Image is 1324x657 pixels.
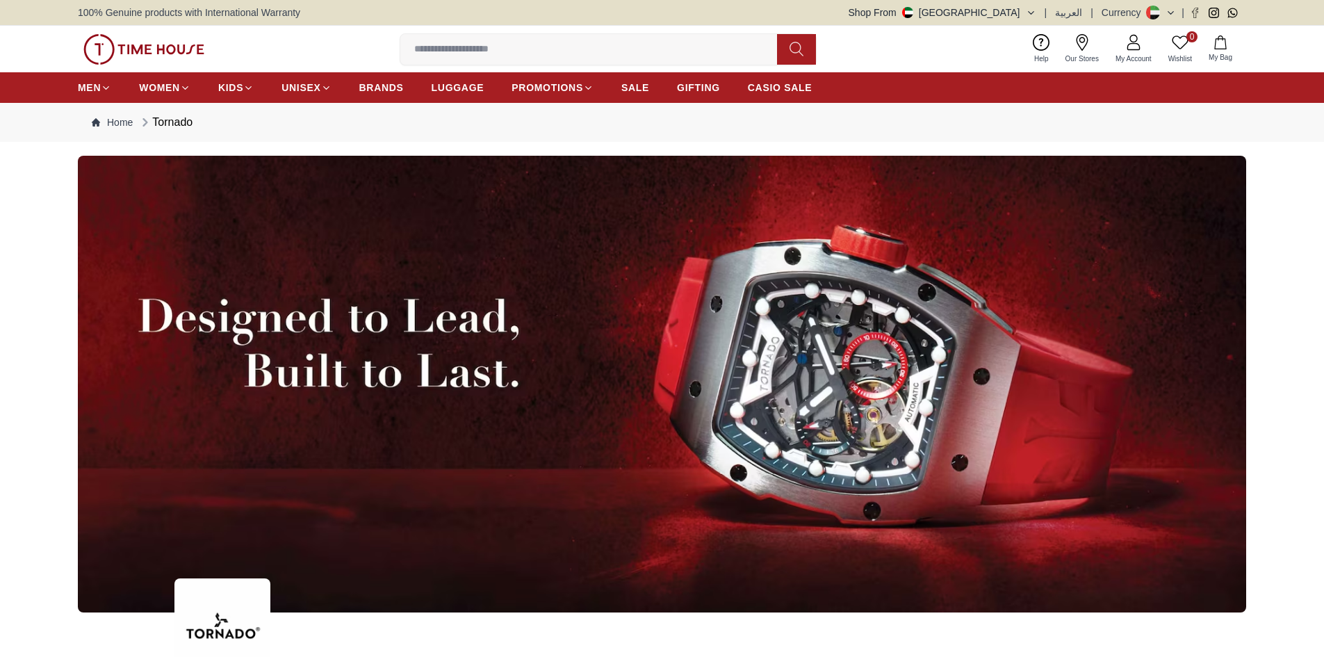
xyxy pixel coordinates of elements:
[78,81,101,95] span: MEN
[1110,54,1157,64] span: My Account
[432,81,484,95] span: LUGGAGE
[281,81,320,95] span: UNISEX
[1057,31,1107,67] a: Our Stores
[677,81,720,95] span: GIFTING
[1200,33,1241,65] button: My Bag
[748,75,812,100] a: CASIO SALE
[1026,31,1057,67] a: Help
[849,6,1036,19] button: Shop From[GEOGRAPHIC_DATA]
[78,156,1246,613] img: ...
[677,75,720,100] a: GIFTING
[1186,31,1198,42] span: 0
[748,81,812,95] span: CASIO SALE
[78,103,1246,142] nav: Breadcrumb
[218,81,243,95] span: KIDS
[78,6,300,19] span: 100% Genuine products with International Warranty
[432,75,484,100] a: LUGGAGE
[1029,54,1054,64] span: Help
[78,75,111,100] a: MEN
[281,75,331,100] a: UNISEX
[1163,54,1198,64] span: Wishlist
[621,81,649,95] span: SALE
[139,75,190,100] a: WOMEN
[1090,6,1093,19] span: |
[359,81,404,95] span: BRANDS
[92,115,133,129] a: Home
[902,7,913,18] img: United Arab Emirates
[1227,8,1238,18] a: Whatsapp
[1182,6,1184,19] span: |
[139,81,180,95] span: WOMEN
[621,75,649,100] a: SALE
[1060,54,1104,64] span: Our Stores
[1203,52,1238,63] span: My Bag
[1055,6,1082,19] button: العربية
[218,75,254,100] a: KIDS
[138,114,193,131] div: Tornado
[512,81,583,95] span: PROMOTIONS
[512,75,594,100] a: PROMOTIONS
[83,34,204,65] img: ...
[1045,6,1047,19] span: |
[1160,31,1200,67] a: 0Wishlist
[1190,8,1200,18] a: Facebook
[1209,8,1219,18] a: Instagram
[1102,6,1147,19] div: Currency
[359,75,404,100] a: BRANDS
